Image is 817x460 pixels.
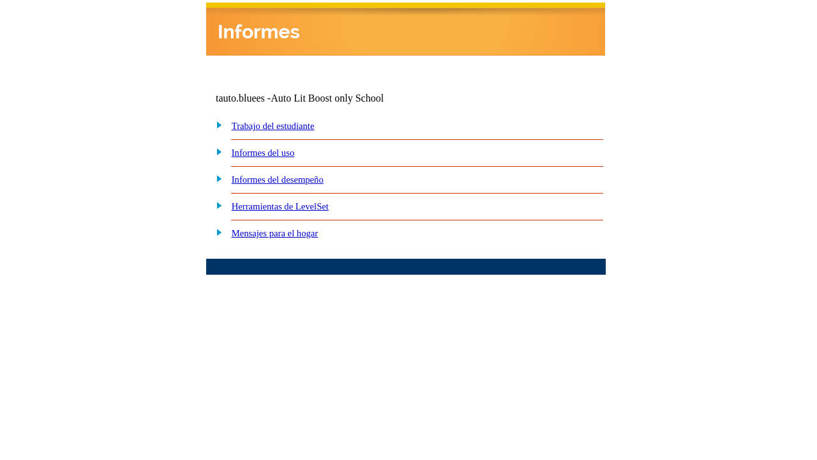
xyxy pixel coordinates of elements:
img: plus.gif [209,119,223,130]
nobr: Auto Lit Boost only School [271,93,384,103]
a: Herramientas de LevelSet [232,201,329,211]
img: plus.gif [209,172,223,184]
img: plus.gif [209,146,223,157]
img: plus.gif [209,199,223,211]
a: Trabajo del estudiante [232,121,315,131]
td: tauto.bluees - [216,93,451,104]
a: Informes del uso [232,148,295,158]
a: Mensajes para el hogar [232,228,319,238]
img: plus.gif [209,226,223,238]
img: header [206,3,605,56]
a: Informes del desempeño [232,174,324,185]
